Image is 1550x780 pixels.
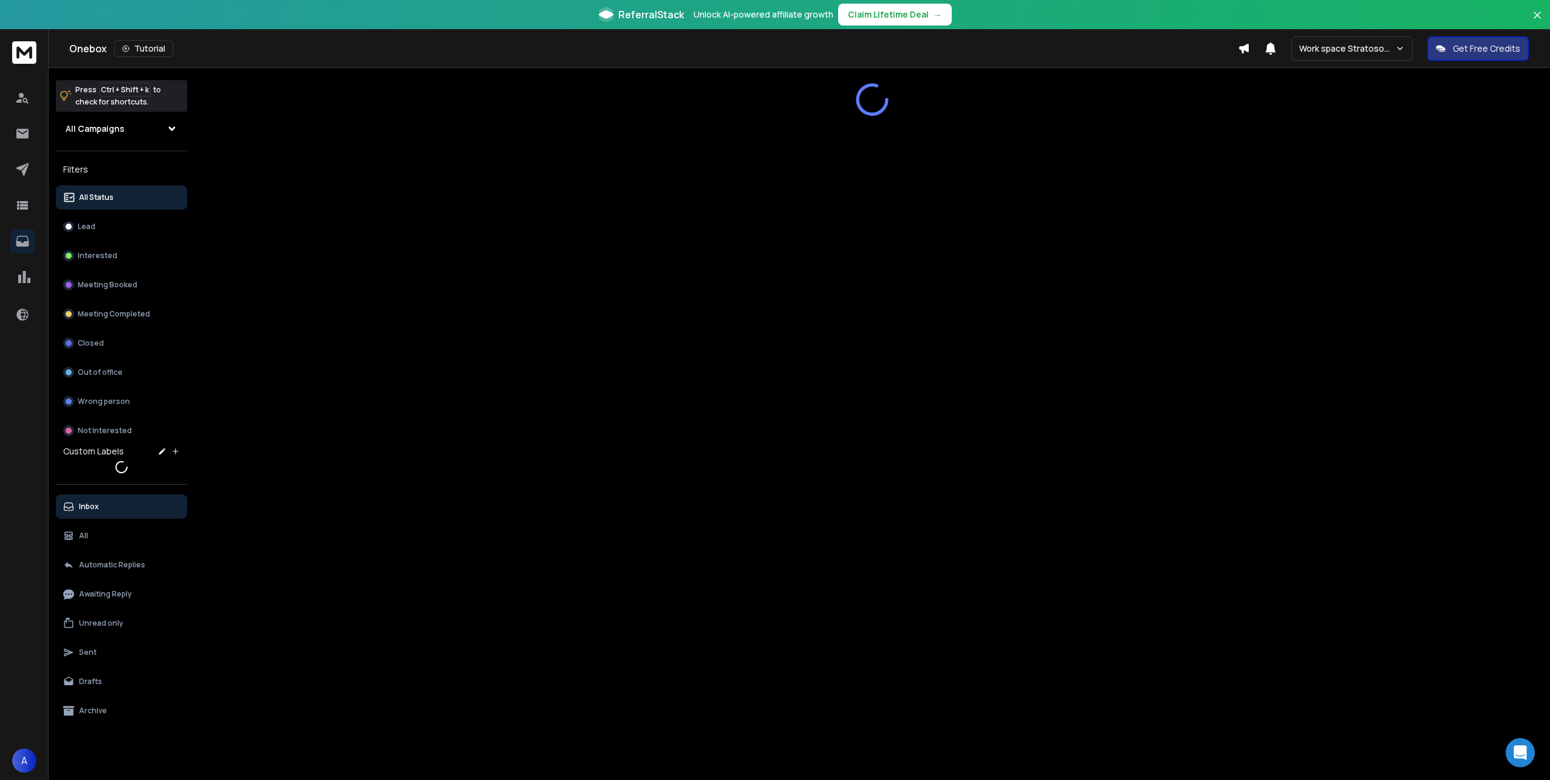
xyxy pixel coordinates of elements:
[694,9,833,21] p: Unlock AI-powered affiliate growth
[838,4,952,26] button: Claim Lifetime Deal→
[79,589,132,599] p: Awaiting Reply
[69,40,1238,57] div: Onebox
[934,9,942,21] span: →
[114,40,173,57] button: Tutorial
[79,677,102,686] p: Drafts
[79,706,107,716] p: Archive
[75,84,161,108] p: Press to check for shortcuts.
[78,222,95,231] p: Lead
[79,618,123,628] p: Unread only
[79,193,114,202] p: All Status
[56,699,187,723] button: Archive
[79,502,99,511] p: Inbox
[78,397,130,406] p: Wrong person
[78,368,123,377] p: Out of office
[1453,43,1520,55] p: Get Free Credits
[56,117,187,141] button: All Campaigns
[1529,7,1545,36] button: Close banner
[56,331,187,355] button: Closed
[78,338,104,348] p: Closed
[56,582,187,606] button: Awaiting Reply
[79,648,97,657] p: Sent
[12,748,36,773] button: A
[78,426,132,436] p: Not Interested
[1427,36,1529,61] button: Get Free Credits
[99,83,151,97] span: Ctrl + Shift + k
[79,531,88,541] p: All
[56,553,187,577] button: Automatic Replies
[56,640,187,665] button: Sent
[63,445,124,457] h3: Custom Labels
[56,273,187,297] button: Meeting Booked
[56,611,187,635] button: Unread only
[79,560,145,570] p: Automatic Replies
[56,302,187,326] button: Meeting Completed
[56,494,187,519] button: Inbox
[56,419,187,443] button: Not Interested
[56,524,187,548] button: All
[66,123,125,135] h1: All Campaigns
[56,389,187,414] button: Wrong person
[78,251,117,261] p: Interested
[56,360,187,385] button: Out of office
[56,161,187,178] h3: Filters
[56,244,187,268] button: Interested
[78,280,137,290] p: Meeting Booked
[1299,43,1395,55] p: Work space Stratosoftware
[56,214,187,239] button: Lead
[618,7,684,22] span: ReferralStack
[56,669,187,694] button: Drafts
[1506,738,1535,767] div: Open Intercom Messenger
[78,309,150,319] p: Meeting Completed
[56,185,187,210] button: All Status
